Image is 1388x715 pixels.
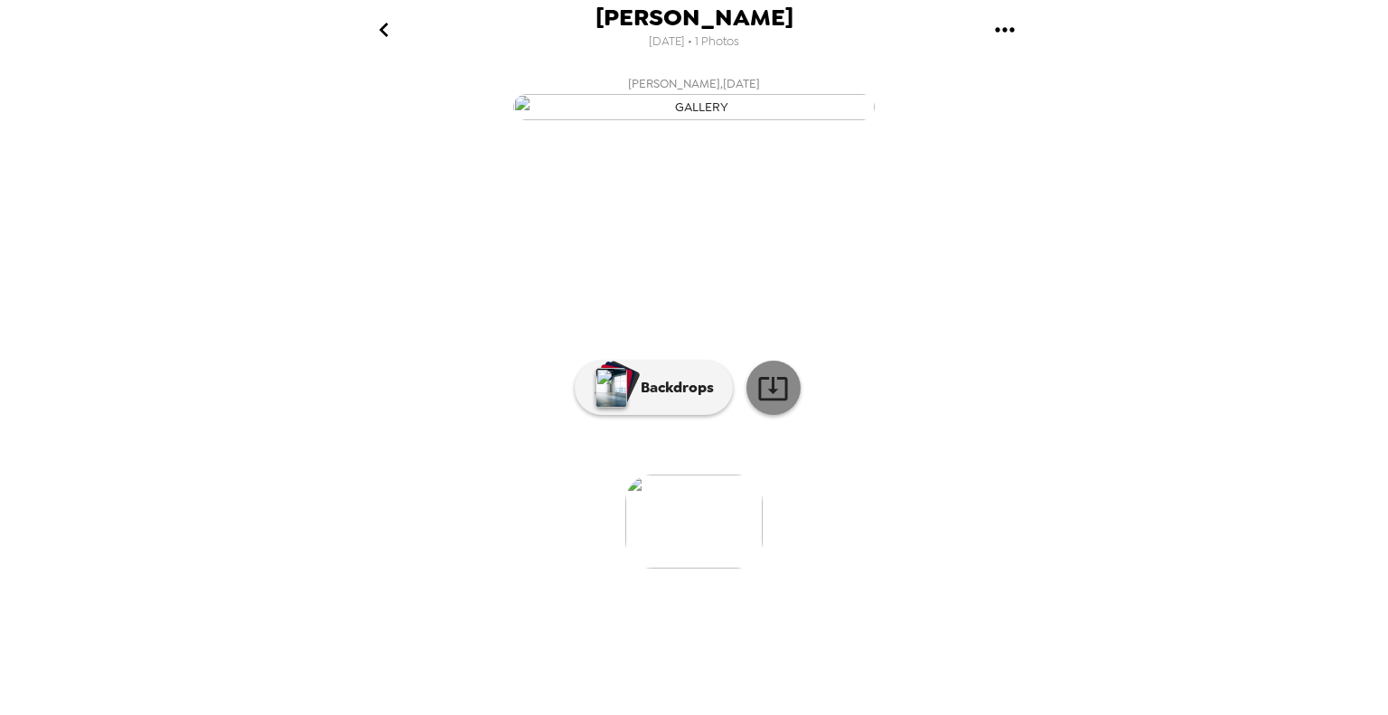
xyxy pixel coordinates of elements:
span: [DATE] • 1 Photos [649,30,739,54]
button: Backdrops [575,361,733,415]
button: [PERSON_NAME],[DATE] [333,68,1055,126]
span: [PERSON_NAME] , [DATE] [628,73,760,94]
p: Backdrops [632,377,714,399]
img: gallery [625,475,763,569]
img: gallery [513,94,875,120]
span: [PERSON_NAME] [596,5,793,30]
